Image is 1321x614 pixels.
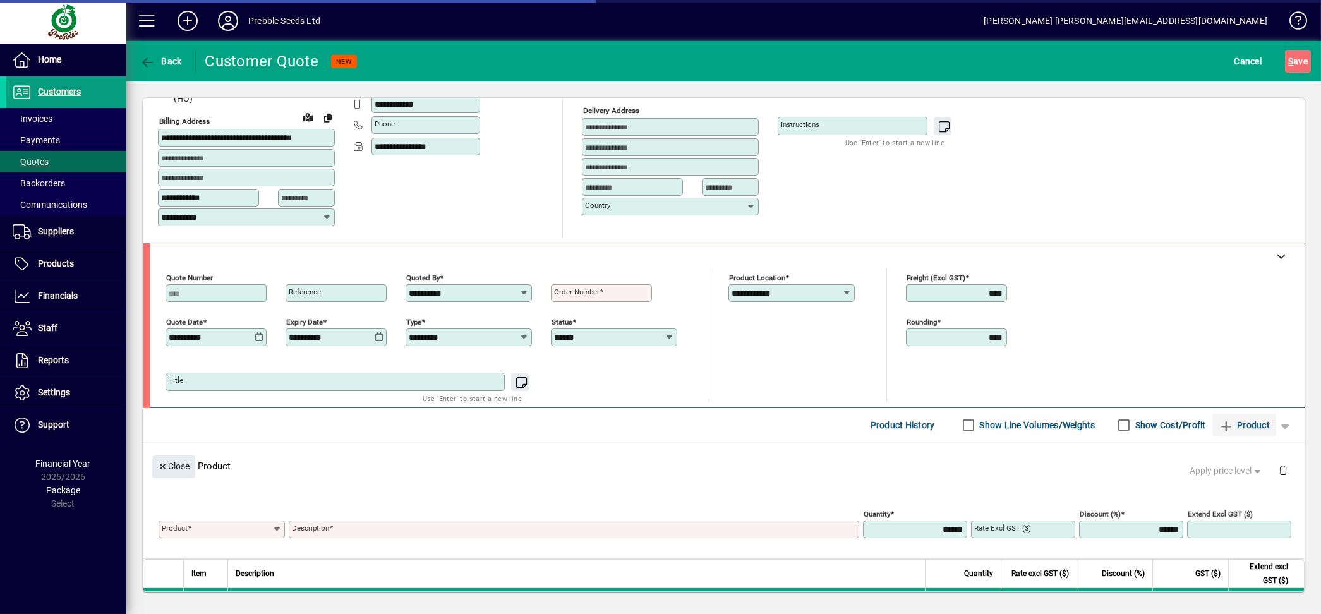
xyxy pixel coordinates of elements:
[169,376,183,385] mat-label: Title
[13,200,87,210] span: Communications
[866,414,940,436] button: Product History
[152,455,195,478] button: Close
[38,54,61,64] span: Home
[6,151,126,172] a: Quotes
[1102,567,1145,581] span: Discount (%)
[1133,419,1206,431] label: Show Cost/Profit
[162,524,188,533] mat-label: Product
[977,419,1095,431] label: Show Line Volumes/Weights
[907,317,937,326] mat-label: Rounding
[205,51,319,71] div: Customer Quote
[38,291,78,301] span: Financials
[336,57,352,66] span: NEW
[38,87,81,97] span: Customers
[864,509,890,518] mat-label: Quantity
[845,135,944,150] mat-hint: Use 'Enter' to start a new line
[38,226,74,236] span: Suppliers
[166,317,203,326] mat-label: Quote date
[126,50,196,73] app-page-header-button: Back
[406,317,421,326] mat-label: Type
[6,345,126,376] a: Reports
[974,524,1031,533] mat-label: Rate excl GST ($)
[1077,588,1152,613] td: 0.0000
[236,567,274,581] span: Description
[149,460,198,471] app-page-header-button: Close
[38,355,69,365] span: Reports
[6,129,126,151] a: Payments
[1288,51,1308,71] span: ave
[729,273,785,282] mat-label: Product location
[6,216,126,248] a: Suppliers
[143,443,1305,489] div: Product
[38,419,69,430] span: Support
[140,56,182,66] span: Back
[208,9,248,32] button: Profile
[423,391,522,406] mat-hint: Use 'Enter' to start a new line
[1185,459,1269,482] button: Apply price level
[1268,455,1298,486] button: Delete
[1188,509,1253,518] mat-label: Extend excl GST ($)
[166,273,213,282] mat-label: Quote number
[13,178,65,188] span: Backorders
[1195,567,1221,581] span: GST ($)
[292,524,329,533] mat-label: Description
[6,172,126,194] a: Backorders
[157,456,190,477] span: Close
[1288,56,1293,66] span: S
[6,44,126,76] a: Home
[248,11,320,31] div: Prebble Seeds Ltd
[406,273,440,282] mat-label: Quoted by
[964,567,993,581] span: Quantity
[1080,509,1121,518] mat-label: Discount (%)
[6,108,126,129] a: Invoices
[46,485,80,495] span: Package
[585,201,610,210] mat-label: Country
[781,120,819,129] mat-label: Instructions
[1285,50,1311,73] button: Save
[318,107,338,128] button: Copy to Delivery address
[1190,464,1264,478] span: Apply price level
[6,313,126,344] a: Staff
[1011,567,1069,581] span: Rate excl GST ($)
[36,459,91,469] span: Financial Year
[38,387,70,397] span: Settings
[13,135,60,145] span: Payments
[191,567,207,581] span: Item
[298,107,318,127] a: View on map
[984,11,1267,31] div: [PERSON_NAME] [PERSON_NAME][EMAIL_ADDRESS][DOMAIN_NAME]
[38,258,74,268] span: Products
[1280,3,1305,44] a: Knowledge Base
[13,114,52,124] span: Invoices
[289,287,321,296] mat-label: Reference
[1268,464,1298,476] app-page-header-button: Delete
[1236,560,1288,587] span: Extend excl GST ($)
[552,317,572,326] mat-label: Status
[6,377,126,409] a: Settings
[375,119,395,128] mat-label: Phone
[6,248,126,280] a: Products
[907,273,965,282] mat-label: Freight (excl GST)
[167,9,208,32] button: Add
[38,323,57,333] span: Staff
[1231,50,1265,73] button: Cancel
[1234,51,1262,71] span: Cancel
[6,194,126,215] a: Communications
[6,280,126,312] a: Financials
[136,50,185,73] button: Back
[554,287,600,296] mat-label: Order number
[6,409,126,441] a: Support
[286,317,323,326] mat-label: Expiry date
[13,157,49,167] span: Quotes
[871,415,935,435] span: Product History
